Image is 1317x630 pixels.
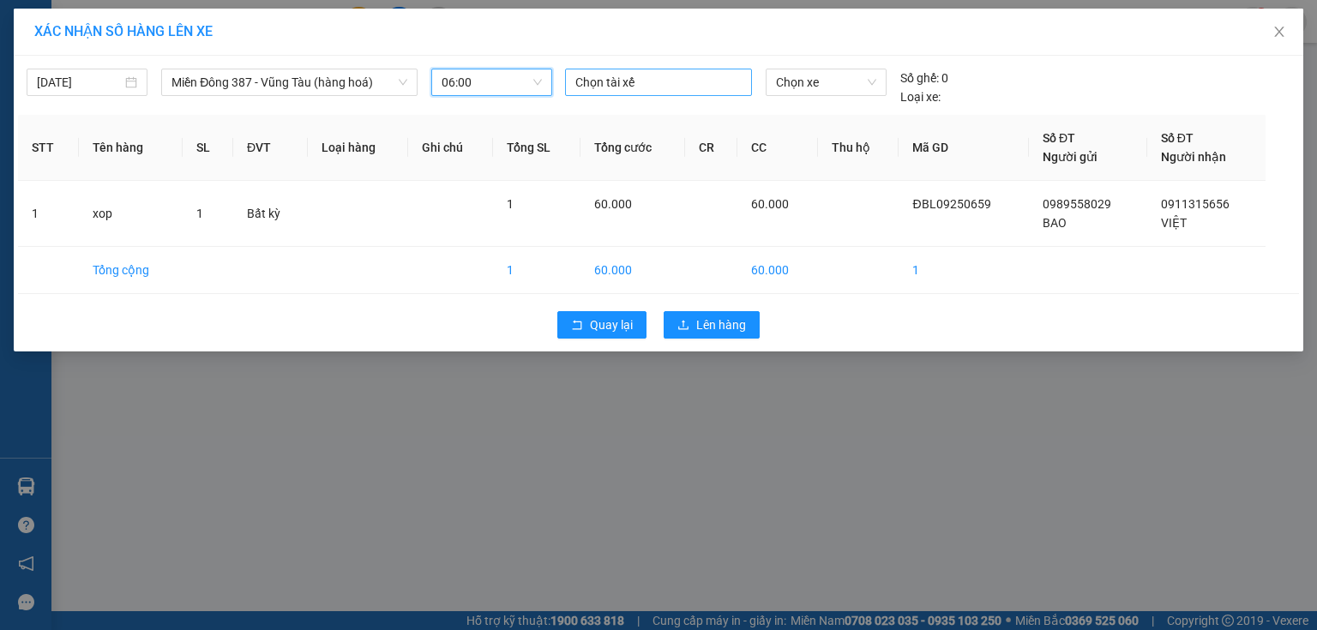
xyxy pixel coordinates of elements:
th: SL [183,115,233,181]
th: Loại hàng [308,115,408,181]
div: 0 [900,69,948,87]
th: Tổng cước [580,115,685,181]
td: Tổng cộng [79,247,183,294]
span: VIỆT [1161,216,1187,230]
span: Lên hàng [696,315,746,334]
div: 60.000 [144,90,268,114]
td: 1 [18,181,79,247]
div: 0989558029 [15,56,135,80]
td: 60.000 [737,247,818,294]
td: Bất kỳ [233,181,308,247]
span: Loại xe: [900,87,941,106]
span: rollback [571,319,583,333]
span: 06:00 [442,69,542,95]
th: Thu hộ [818,115,899,181]
span: 1 [507,197,514,211]
td: 60.000 [580,247,685,294]
span: 60.000 [751,197,789,211]
div: 167 QL13 [15,15,135,35]
th: CC [737,115,818,181]
span: close [1272,25,1286,39]
div: VIỆT [147,35,267,56]
span: down [398,77,408,87]
span: 0911315656 [1161,197,1230,211]
span: Gửi: [15,16,41,34]
button: rollbackQuay lại [557,311,646,339]
span: 1 [196,207,203,220]
th: STT [18,115,79,181]
span: Số ĐT [1043,131,1075,145]
span: 0989558029 [1043,197,1111,211]
span: Quay lại [590,315,633,334]
span: XÁC NHẬN SỐ HÀNG LÊN XE [34,23,213,39]
button: uploadLên hàng [664,311,760,339]
th: Mã GD [899,115,1029,181]
span: Nhận: [147,16,188,34]
div: 0911315656 [147,56,267,80]
span: Người nhận [1161,150,1226,164]
th: Tên hàng [79,115,183,181]
div: Bình Giã [147,15,267,35]
td: xop [79,181,183,247]
div: Tên hàng: xop ( : 1 ) [15,124,267,146]
span: C : [144,94,158,112]
span: upload [677,319,689,333]
div: BAO [15,35,135,56]
th: CR [685,115,738,181]
input: 14/09/2025 [37,73,122,92]
button: Close [1255,9,1303,57]
span: Chọn xe [776,69,875,95]
th: ĐVT [233,115,308,181]
span: Số ĐT [1161,131,1194,145]
th: Tổng SL [493,115,580,181]
span: Số ghế: [900,69,939,87]
span: SL [145,123,168,147]
span: Người gửi [1043,150,1097,164]
td: 1 [493,247,580,294]
span: ĐBL09250659 [912,197,990,211]
span: 60.000 [594,197,632,211]
span: Miền Đông 387 - Vũng Tàu (hàng hoá) [171,69,407,95]
th: Ghi chú [408,115,492,181]
td: 1 [899,247,1029,294]
span: BAO [1043,216,1067,230]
